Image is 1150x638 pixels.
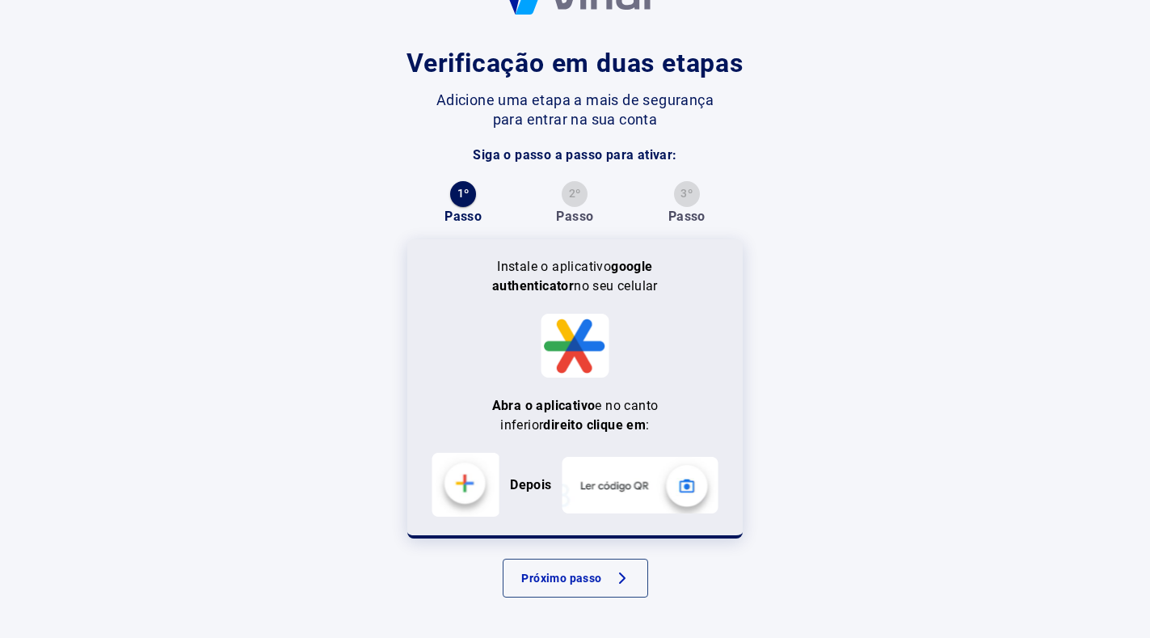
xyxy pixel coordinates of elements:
[444,207,482,226] p: Passo
[454,396,697,435] p: e no canto inferior :
[541,314,609,378] img: Logo Google Authenticator
[510,477,551,492] b: Depois
[668,207,706,226] p: Passo
[450,181,476,207] button: 1º
[562,457,718,513] img: Segunda etapa
[556,207,593,226] p: Passo
[473,146,676,165] p: Siga o passo a passo para ativar:
[492,398,596,413] b: Abra o aplicativo
[407,44,743,82] h1: Verificação em duas etapas
[432,453,500,517] img: Primeira etapa
[436,91,714,129] p: Adicione uma etapa a mais de segurança para entrar na sua conta
[543,417,646,433] b: direito clique em
[503,559,648,598] button: Próximo passo
[490,257,661,296] p: Instale o aplicativo no seu celular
